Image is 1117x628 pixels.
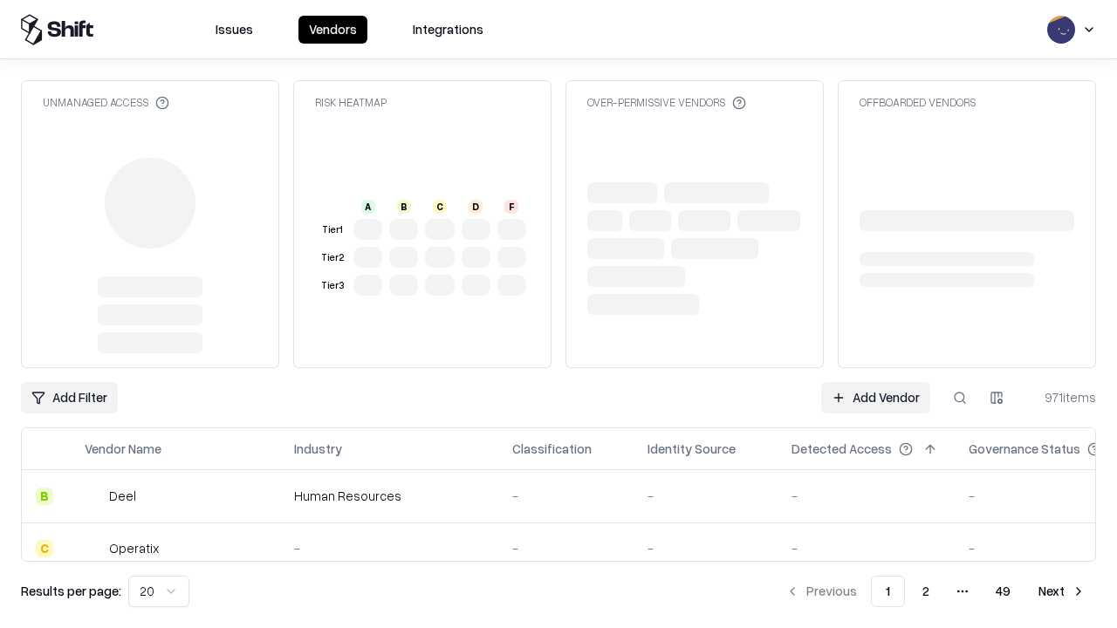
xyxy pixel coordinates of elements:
div: Classification [512,440,592,458]
div: Unmanaged Access [43,95,169,110]
div: F [504,200,518,214]
div: - [791,487,941,505]
div: Identity Source [648,440,736,458]
a: Add Vendor [821,382,930,413]
div: - [791,539,941,557]
div: C [433,200,447,214]
div: A [361,200,375,214]
nav: pagination [775,576,1096,607]
div: - [512,487,620,505]
button: Issues [205,16,264,44]
div: Detected Access [791,440,892,458]
button: Next [1028,576,1096,607]
div: Human Resources [294,487,484,505]
div: Tier 1 [319,222,346,237]
div: Risk Heatmap [315,95,387,110]
div: B [36,488,53,505]
button: 49 [982,576,1024,607]
div: - [512,539,620,557]
button: 2 [908,576,943,607]
div: 971 items [1026,388,1096,406]
div: - [648,539,764,557]
p: Results per page: [21,582,121,600]
div: - [648,487,764,505]
div: Tier 3 [319,278,346,293]
button: 1 [871,576,905,607]
div: Deel [109,487,136,505]
div: C [36,540,53,557]
div: Offboarded Vendors [860,95,976,110]
button: Vendors [298,16,367,44]
div: Over-Permissive Vendors [587,95,746,110]
button: Add Filter [21,382,118,413]
button: Integrations [402,16,494,44]
div: Tier 2 [319,250,346,265]
div: Industry [294,440,342,458]
div: B [397,200,411,214]
img: Deel [85,488,102,505]
div: D [469,200,483,214]
div: Vendor Name [85,440,161,458]
img: Operatix [85,540,102,557]
div: Operatix [109,539,159,557]
div: Governance Status [969,440,1080,458]
div: - [294,539,484,557]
